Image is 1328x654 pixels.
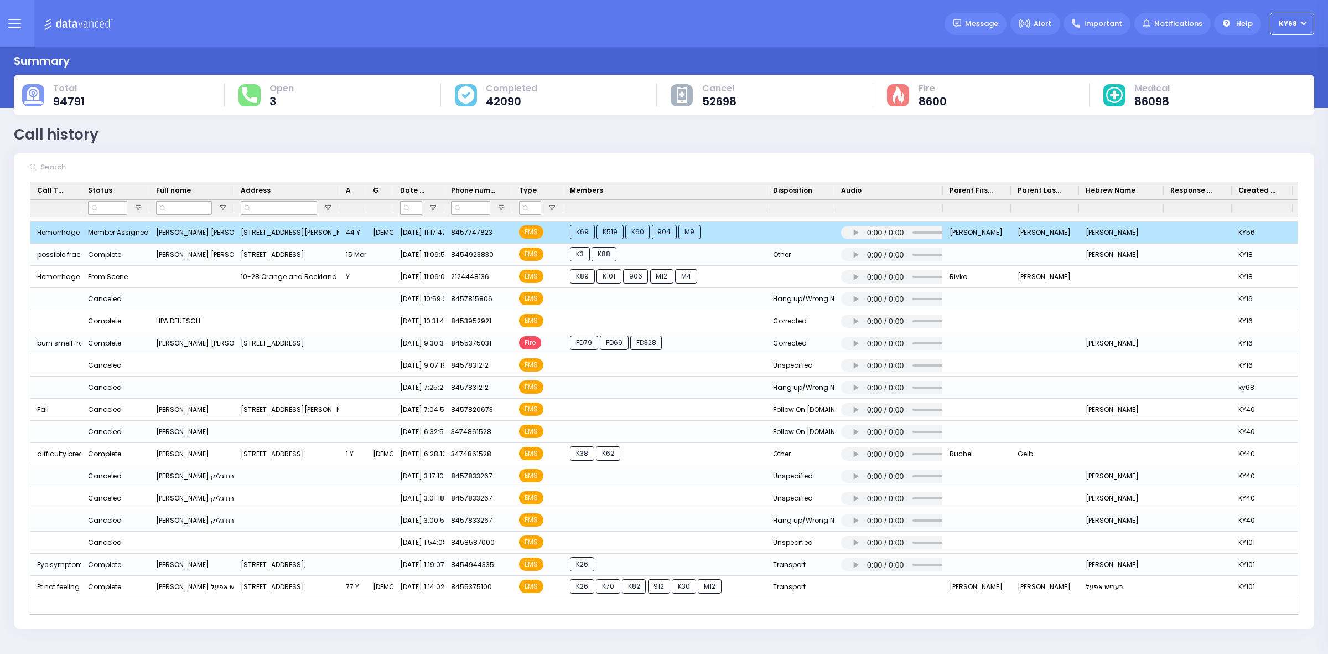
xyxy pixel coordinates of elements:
span: M4 [675,269,697,284]
span: Age [346,186,351,195]
span: 912 [648,579,671,594]
div: burn smell from dryer [30,332,81,354]
div: [DATE] 3:00:55 AM [393,509,444,532]
span: EMS [519,248,543,261]
span: Disposition [773,186,812,195]
div: Hang up/Wrong Number [766,509,834,532]
div: Hang up/Wrong Number [766,288,834,310]
div: LIPA DEUTSCH [149,310,234,332]
span: Address [241,186,271,195]
div: KY40 [1232,399,1293,421]
span: 8454923830 [451,250,494,259]
div: Fall [30,399,81,421]
div: Ruchel [943,443,1011,465]
span: Alert [1034,18,1051,29]
span: EMS [519,425,543,438]
div: From Scene [88,270,128,284]
span: 8457820673 [451,405,493,414]
span: 8457831212 [451,383,489,392]
div: [DATE] 9:07:19 AM [393,354,444,377]
span: Parent Last Name [1018,186,1064,195]
span: Hebrew Name [1086,186,1135,195]
span: EMS [519,491,543,504]
span: 8455375100 [451,582,492,591]
span: ky68 [1279,19,1297,29]
span: Full name [156,186,191,195]
span: Audio [841,186,862,195]
span: Fire [519,336,541,349]
div: Complete [88,447,121,461]
button: Open Filter Menu [429,204,438,213]
span: Cancel [702,83,736,94]
input: Full name Filter Input [156,201,212,215]
span: 3 [269,96,294,107]
div: KY40 [1232,465,1293,487]
div: Canceled [88,292,122,306]
div: [PERSON_NAME] [149,443,234,465]
div: Follow On [DOMAIN_NAME] [766,399,834,421]
div: [DEMOGRAPHIC_DATA] [366,576,393,598]
div: [PERSON_NAME] [PERSON_NAME] [149,332,234,354]
div: possible fracture [30,244,81,266]
div: KY16 [1232,354,1293,377]
div: [DATE] 6:32:56 AM [393,421,444,443]
input: Address Filter Input [241,201,317,215]
div: [STREET_ADDRESS] [234,576,339,598]
span: EMS [519,314,543,327]
span: 8600 [919,96,947,107]
span: Notifications [1154,18,1202,29]
div: [DATE] 10:59:34 AM [393,288,444,310]
span: K89 [570,269,595,284]
div: 44 Y [339,222,366,244]
span: EMS [519,225,543,239]
div: [DATE] 3:01:18 AM [393,487,444,509]
div: Canceled [88,513,122,528]
span: Help [1236,18,1253,29]
div: Canceled [88,380,122,395]
div: Other [766,443,834,465]
img: other-cause.svg [677,87,687,104]
span: EMS [519,580,543,593]
img: medical-cause.svg [1106,87,1123,104]
input: Type Filter Input [519,201,541,215]
input: Search [37,157,203,178]
div: [DATE] 1:19:07 AM [393,554,444,576]
div: KY101 [1232,554,1293,576]
span: K70 [596,579,620,594]
span: 52698 [702,96,736,107]
div: KY56 [1232,222,1293,244]
span: Type [519,186,537,195]
span: K519 [596,225,624,239]
div: Hang up/Wrong Number [766,377,834,399]
div: [DATE] 11:17:47 AM [393,222,444,244]
span: Open [269,83,294,94]
img: fire-cause.svg [893,86,904,104]
div: Rivka [943,266,1011,288]
span: EMS [519,358,543,372]
div: difficulty breathing [30,443,81,465]
span: 8457833267 [451,471,492,481]
button: Open Filter Menu [324,204,333,213]
span: 86098 [1134,96,1170,107]
button: Open Filter Menu [134,204,143,213]
div: [PERSON_NAME] [1079,222,1164,244]
div: [STREET_ADDRESS][PERSON_NAME][PERSON_NAME] [234,222,339,244]
span: FD79 [570,336,598,350]
div: [DATE] 7:04:56 AM [393,399,444,421]
span: EMS [519,270,543,283]
div: KY101 [1232,532,1293,554]
span: K38 [570,446,594,461]
div: [PERSON_NAME] [1011,576,1079,598]
div: Complete [88,336,121,351]
span: 8458587000 [451,538,495,547]
div: Summary [14,53,70,69]
div: [PERSON_NAME] [149,421,234,443]
span: 8457833267 [451,516,492,525]
div: [STREET_ADDRESS] [234,443,339,465]
div: [PERSON_NAME] [1079,487,1164,509]
span: K82 [622,579,646,594]
span: EMS [519,535,543,549]
input: Status Filter Input [88,201,127,215]
span: EMS [519,447,543,460]
span: Date & Time [400,186,429,195]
